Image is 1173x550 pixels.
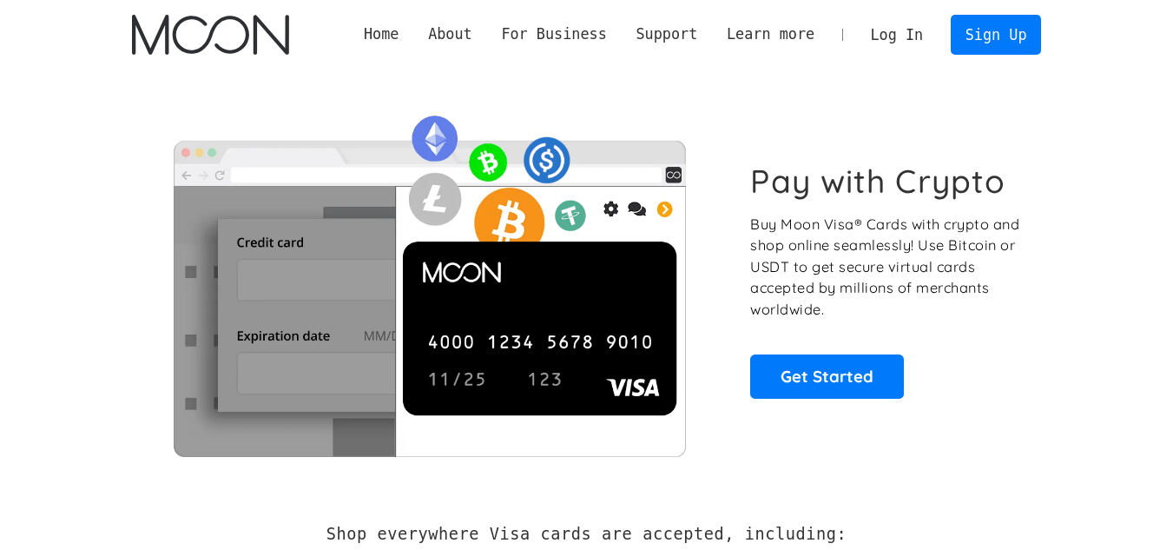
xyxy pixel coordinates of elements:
[750,355,904,398] a: Get Started
[727,23,814,45] div: Learn more
[132,103,727,456] img: Moon Cards let you spend your crypto anywhere Visa is accepted.
[636,23,697,45] div: Support
[132,15,289,55] img: Moon Logo
[750,214,1022,321] p: Buy Moon Visa® Cards with crypto and shop online seamlessly! Use Bitcoin or USDT to get secure vi...
[349,23,413,45] a: Home
[750,162,1005,201] h1: Pay with Crypto
[951,15,1041,54] a: Sign Up
[326,525,847,544] h2: Shop everywhere Visa cards are accepted, including:
[856,16,938,54] a: Log In
[501,23,606,45] div: For Business
[428,23,472,45] div: About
